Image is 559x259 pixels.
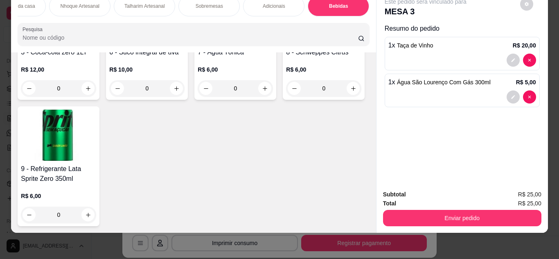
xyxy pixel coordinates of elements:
[111,82,124,95] button: decrease-product-quantity
[397,79,491,86] span: Água São Lourenço Com Gás 300ml
[81,208,95,221] button: increase-product-quantity
[523,54,536,67] button: decrease-product-quantity
[23,82,36,95] button: decrease-product-quantity
[383,191,406,198] strong: Subtotal
[170,82,183,95] button: increase-product-quantity
[507,90,520,104] button: decrease-product-quantity
[109,65,185,74] p: R$ 10,00
[507,54,520,67] button: decrease-product-quantity
[518,199,541,208] span: R$ 25,00
[383,200,396,207] strong: Total
[388,41,433,50] p: 1 x
[196,3,223,9] p: Sobremesas
[516,78,536,86] p: R$ 5,00
[21,110,96,161] img: product-image
[21,164,96,184] h4: 9 - Refrigerante Lata Sprite Zero 350ml
[81,82,95,95] button: increase-product-quantity
[383,210,541,226] button: Enviar pedido
[513,41,536,50] p: R$ 20,00
[23,34,358,42] input: Pesquisa
[23,26,45,33] label: Pesquisa
[385,24,540,34] p: Resumo do pedido
[258,82,271,95] button: increase-product-quantity
[109,47,185,57] h4: 6 - Suco integral de uva
[286,47,361,57] h4: 8 - Schweppes Citrus
[124,3,165,9] p: Talharim Artesanal
[385,6,467,17] p: MESA 3
[21,47,96,57] h4: 3 - Coca-cola zero 1LT
[329,3,348,9] p: Bebidas
[198,47,273,57] h4: 7 - Água Tônica
[61,3,99,9] p: Nhoque Artesanal
[286,65,361,74] p: R$ 6,00
[263,3,285,9] p: Adicionais
[397,42,433,49] span: Taça de Vinho
[198,65,273,74] p: R$ 6,00
[23,208,36,221] button: decrease-product-quantity
[199,82,212,95] button: decrease-product-quantity
[523,90,536,104] button: decrease-product-quantity
[388,77,491,87] p: 1 x
[518,190,541,199] span: R$ 25,00
[21,192,96,200] p: R$ 6,00
[347,82,360,95] button: increase-product-quantity
[21,65,96,74] p: R$ 12,00
[288,82,301,95] button: decrease-product-quantity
